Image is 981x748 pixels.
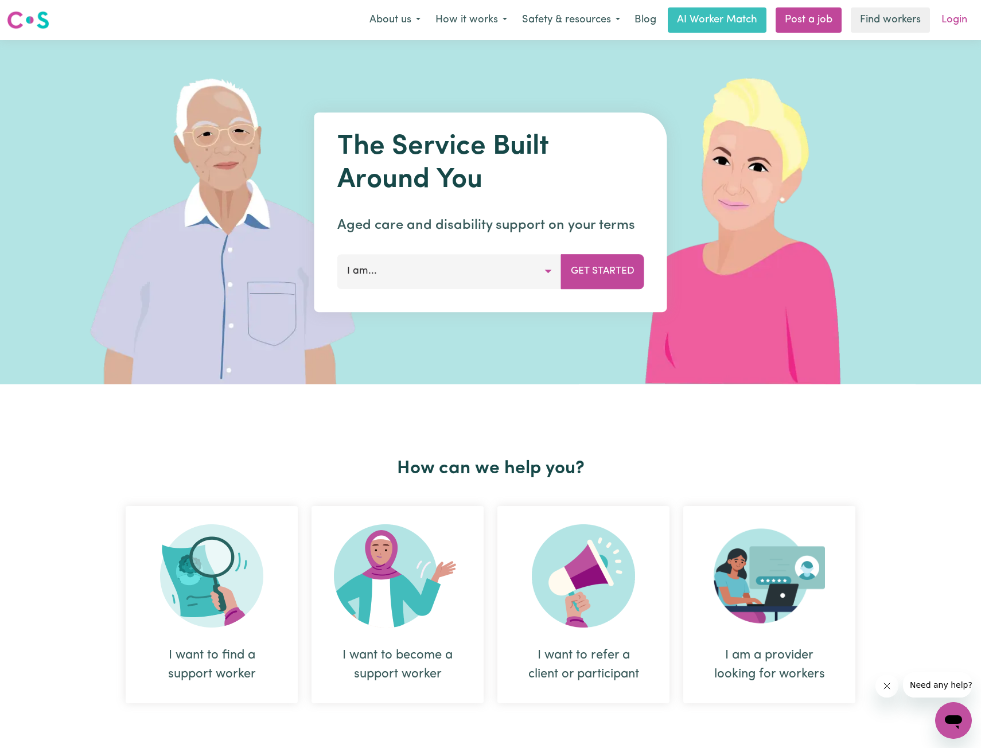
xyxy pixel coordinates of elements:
div: I want to refer a client or participant [525,646,642,684]
img: Careseekers logo [7,10,49,30]
img: Provider [714,524,825,628]
img: Refer [532,524,635,628]
button: Safety & resources [515,8,628,32]
iframe: Close message [875,675,898,698]
div: I am a provider looking for workers [683,506,855,703]
div: I want to refer a client or participant [497,506,669,703]
button: Get Started [561,254,644,289]
iframe: Message from company [903,672,972,698]
a: Find workers [851,7,930,33]
h2: How can we help you? [119,458,862,480]
div: I want to become a support worker [339,646,456,684]
a: AI Worker Match [668,7,766,33]
img: Search [160,524,263,628]
img: Become Worker [334,524,461,628]
a: Careseekers logo [7,7,49,33]
a: Post a job [776,7,842,33]
a: Blog [628,7,663,33]
div: I want to find a support worker [153,646,270,684]
span: Need any help? [7,8,69,17]
div: I am a provider looking for workers [711,646,828,684]
button: How it works [428,8,515,32]
iframe: Button to launch messaging window [935,702,972,739]
a: Login [935,7,974,33]
p: Aged care and disability support on your terms [337,215,644,236]
button: I am... [337,254,562,289]
h1: The Service Built Around You [337,131,644,197]
div: I want to find a support worker [126,506,298,703]
button: About us [362,8,428,32]
div: I want to become a support worker [312,506,484,703]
